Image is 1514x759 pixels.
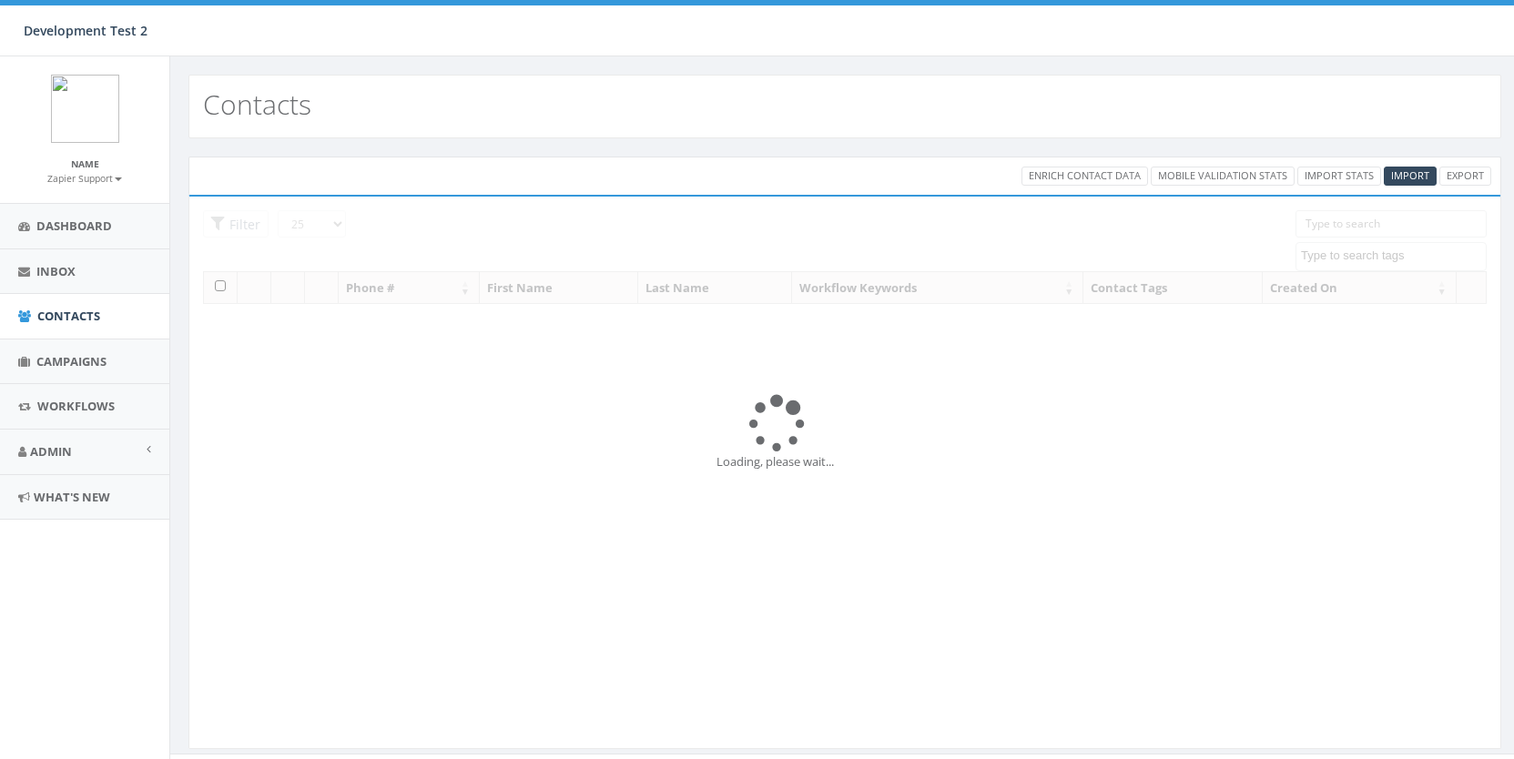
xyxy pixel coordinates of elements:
[71,157,99,170] small: Name
[36,263,76,279] span: Inbox
[37,308,100,324] span: Contacts
[34,489,110,505] span: What's New
[716,453,973,471] div: Loading, please wait...
[1297,167,1381,186] a: Import Stats
[1151,167,1295,186] a: Mobile Validation Stats
[1391,168,1429,182] span: CSV files only
[30,443,72,460] span: Admin
[1021,167,1148,186] a: Enrich Contact Data
[36,218,112,234] span: Dashboard
[1384,167,1437,186] a: Import
[1439,167,1491,186] a: Export
[51,75,119,143] img: logo.png
[47,169,122,186] a: Zapier Support
[36,353,107,369] span: Campaigns
[24,22,147,39] span: Development Test 2
[1391,168,1429,182] span: Import
[47,172,122,185] small: Zapier Support
[37,398,115,414] span: Workflows
[203,89,311,119] h2: Contacts
[1029,168,1141,182] span: Enrich Contact Data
